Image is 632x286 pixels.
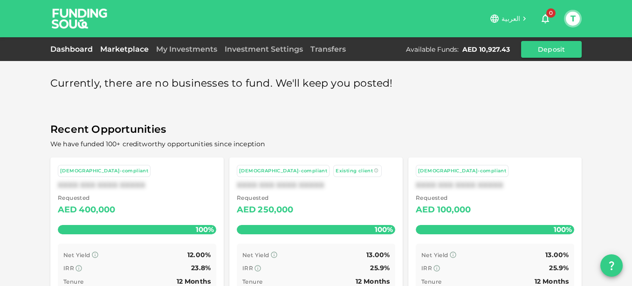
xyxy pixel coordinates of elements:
span: 13.00% [366,251,390,259]
div: XXXX XXX XXXX XXXXX [237,181,395,190]
span: 13.00% [545,251,569,259]
div: [DEMOGRAPHIC_DATA]-compliant [239,167,327,175]
div: AED [416,203,435,218]
span: 12 Months [535,277,569,286]
button: Deposit [521,41,582,58]
a: Transfers [307,45,350,54]
span: Currently, there are no businesses to fund. We'll keep you posted! [50,75,393,93]
div: 400,000 [79,203,115,218]
button: question [600,254,623,277]
span: Existing client [336,168,373,174]
div: 100,000 [437,203,471,218]
span: Net Yield [63,252,90,259]
div: AED [237,203,256,218]
button: T [566,12,580,26]
span: 23.8% [191,264,211,272]
span: We have funded 100+ creditworthy opportunities since inception [50,140,265,148]
span: Net Yield [242,252,269,259]
span: العربية [501,14,520,23]
div: XXXX XXX XXXX XXXXX [416,181,574,190]
div: AED 10,927.43 [462,45,510,54]
div: [DEMOGRAPHIC_DATA]-compliant [418,167,506,175]
div: [DEMOGRAPHIC_DATA]-compliant [60,167,148,175]
a: Marketplace [96,45,152,54]
span: IRR [63,265,74,272]
span: Tenure [421,278,441,285]
span: 12 Months [356,277,390,286]
span: Requested [58,193,116,203]
span: 100% [372,223,395,236]
span: Recent Opportunities [50,121,582,139]
span: Net Yield [421,252,448,259]
span: 0 [546,8,556,18]
span: IRR [421,265,432,272]
a: Investment Settings [221,45,307,54]
a: Dashboard [50,45,96,54]
span: 25.9% [370,264,390,272]
span: 100% [551,223,574,236]
span: 100% [193,223,216,236]
span: IRR [242,265,253,272]
button: 0 [536,9,555,28]
div: 250,000 [258,203,293,218]
div: AED [58,203,77,218]
div: Available Funds : [406,45,459,54]
span: 25.9% [549,264,569,272]
span: 12 Months [177,277,211,286]
span: Tenure [242,278,262,285]
span: Requested [416,193,471,203]
div: XXXX XXX XXXX XXXXX [58,181,216,190]
span: Requested [237,193,294,203]
span: Tenure [63,278,83,285]
span: 12.00% [187,251,211,259]
a: My Investments [152,45,221,54]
